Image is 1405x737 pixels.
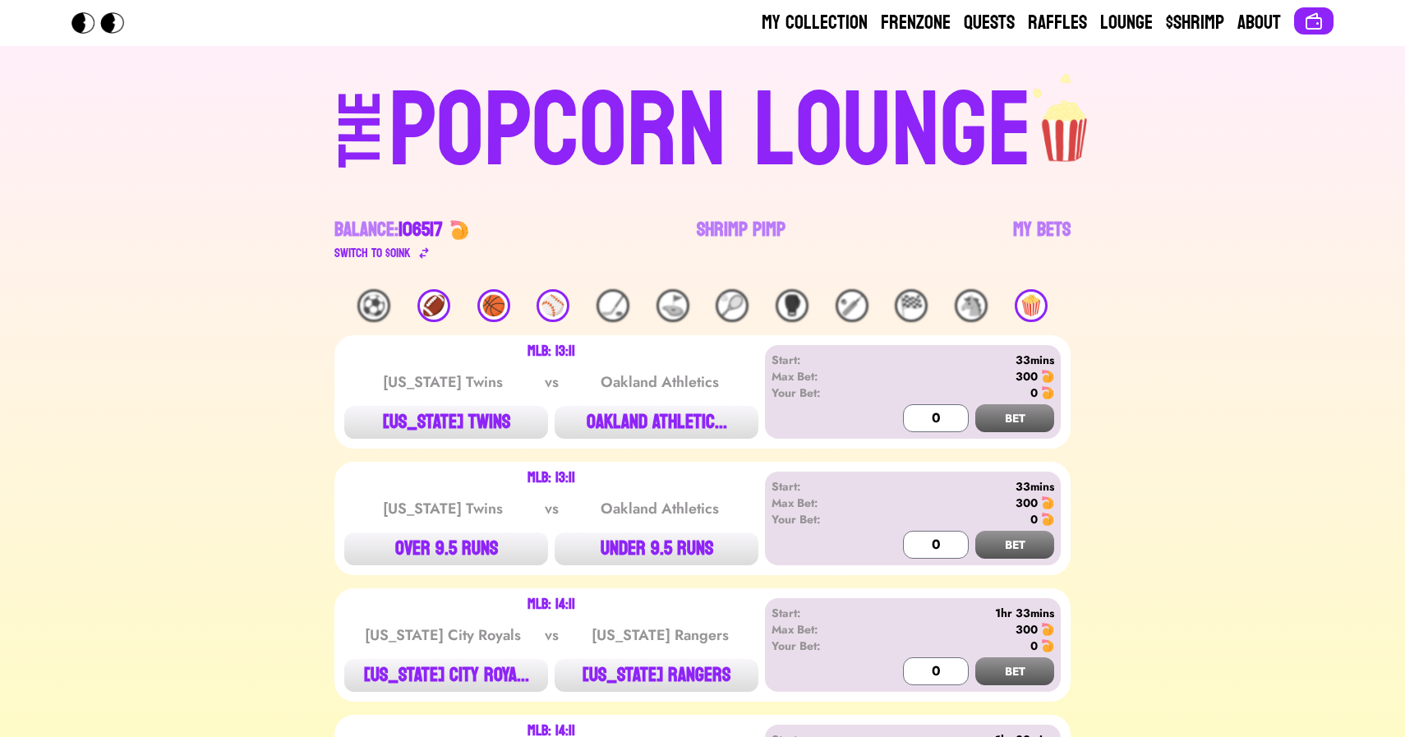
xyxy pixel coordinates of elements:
[71,12,137,34] img: Popcorn
[772,352,866,368] div: Start:
[541,371,562,394] div: vs
[1015,289,1048,322] div: 🍿
[836,289,868,322] div: 🏏
[1041,513,1054,526] img: 🍤
[555,659,758,692] button: [US_STATE] RANGERS
[527,472,575,485] div: MLB: 13:11
[1013,217,1071,263] a: My Bets
[1304,12,1324,31] img: Connect wallet
[360,371,526,394] div: [US_STATE] Twins
[477,289,510,322] div: 🏀
[866,478,1054,495] div: 33mins
[772,605,866,621] div: Start:
[417,289,450,322] div: 🏈
[1100,10,1153,36] a: Lounge
[1041,623,1054,636] img: 🍤
[772,478,866,495] div: Start:
[1030,638,1038,654] div: 0
[577,624,743,647] div: [US_STATE] Rangers
[555,532,758,565] button: UNDER 9.5 RUNS
[541,497,562,520] div: vs
[1041,639,1054,652] img: 🍤
[449,220,469,240] img: 🍤
[555,406,758,439] button: OAKLAND ATHLETIC...
[527,345,575,358] div: MLB: 13:11
[964,10,1015,36] a: Quests
[1237,10,1281,36] a: About
[389,79,1032,184] div: POPCORN LOUNGE
[1028,10,1087,36] a: Raffles
[975,531,1054,559] button: BET
[776,289,808,322] div: 🥊
[697,217,785,263] a: Shrimp Pimp
[975,404,1054,432] button: BET
[537,289,569,322] div: ⚾️
[577,497,743,520] div: Oakland Athletics
[1030,511,1038,527] div: 0
[1016,368,1038,385] div: 300
[955,289,988,322] div: 🐴
[1016,495,1038,511] div: 300
[1041,370,1054,383] img: 🍤
[1016,621,1038,638] div: 300
[577,371,743,394] div: Oakland Athletics
[597,289,629,322] div: 🏒
[357,289,390,322] div: ⚽️
[541,624,562,647] div: vs
[772,621,866,638] div: Max Bet:
[772,385,866,401] div: Your Bet:
[527,598,575,611] div: MLB: 14:11
[881,10,951,36] a: Frenzone
[334,217,443,243] div: Balance:
[331,91,390,200] div: THE
[398,212,443,247] span: 106517
[975,657,1054,685] button: BET
[1166,10,1224,36] a: $Shrimp
[334,243,411,263] div: Switch to $ OINK
[1041,386,1054,399] img: 🍤
[772,368,866,385] div: Max Bet:
[716,289,749,322] div: 🎾
[1030,385,1038,401] div: 0
[1041,496,1054,509] img: 🍤
[772,495,866,511] div: Max Bet:
[762,10,868,36] a: My Collection
[344,406,548,439] button: [US_STATE] TWINS
[895,289,928,322] div: 🏁
[772,638,866,654] div: Your Bet:
[196,72,1209,184] a: THEPOPCORN LOUNGEpopcorn
[360,624,526,647] div: [US_STATE] City Royals
[1032,72,1099,164] img: popcorn
[866,605,1054,621] div: 1hr 33mins
[772,511,866,527] div: Your Bet:
[656,289,689,322] div: ⛳️
[344,532,548,565] button: OVER 9.5 RUNS
[360,497,526,520] div: [US_STATE] Twins
[866,352,1054,368] div: 33mins
[344,659,548,692] button: [US_STATE] CITY ROYA...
